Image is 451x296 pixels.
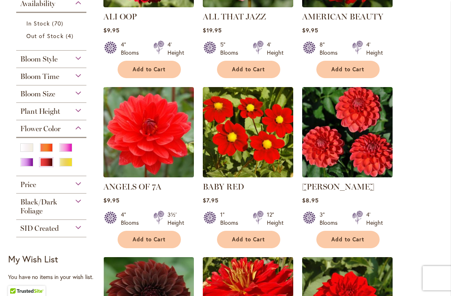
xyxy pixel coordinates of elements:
[103,171,194,179] a: ANGELS OF 7A
[118,231,181,248] button: Add to Cart
[203,26,222,34] span: $19.95
[232,236,265,243] span: Add to Cart
[320,40,342,57] div: 8" Blooms
[20,72,59,81] span: Bloom Time
[168,40,184,57] div: 4' Height
[320,211,342,227] div: 3" Blooms
[302,26,318,34] span: $9.95
[217,61,280,78] button: Add to Cart
[52,19,65,28] span: 70
[331,66,365,73] span: Add to Cart
[20,224,59,233] span: SID Created
[103,26,120,34] span: $9.95
[103,182,161,192] a: ANGELS OF 7A
[316,231,380,248] button: Add to Cart
[302,87,393,177] img: BENJAMIN MATTHEW
[103,1,194,9] a: ALI OOP
[26,32,78,40] a: Out of Stock 4
[121,211,144,227] div: 4" Blooms
[66,32,75,40] span: 4
[20,124,60,133] span: Flower Color
[8,273,99,281] div: You have no items in your wish list.
[302,1,393,9] a: AMERICAN BEAUTY
[203,171,293,179] a: BABY RED
[366,40,383,57] div: 4' Height
[20,89,55,98] span: Bloom Size
[133,236,166,243] span: Add to Cart
[103,196,120,204] span: $9.95
[302,182,374,192] a: [PERSON_NAME]
[203,12,266,21] a: ALL THAT JAZZ
[20,180,36,189] span: Price
[103,87,194,177] img: ANGELS OF 7A
[203,182,244,192] a: BABY RED
[331,236,365,243] span: Add to Cart
[203,87,293,177] img: BABY RED
[118,61,181,78] button: Add to Cart
[366,211,383,227] div: 4' Height
[168,211,184,227] div: 3½' Height
[20,107,60,116] span: Plant Height
[20,55,58,64] span: Bloom Style
[121,40,144,57] div: 4" Blooms
[217,231,280,248] button: Add to Cart
[103,12,137,21] a: ALI OOP
[302,12,383,21] a: AMERICAN BEAUTY
[26,19,78,28] a: In Stock 70
[26,32,64,40] span: Out of Stock
[267,211,283,227] div: 12" Height
[316,61,380,78] button: Add to Cart
[232,66,265,73] span: Add to Cart
[267,40,283,57] div: 4' Height
[302,196,319,204] span: $8.95
[133,66,166,73] span: Add to Cart
[8,253,58,265] strong: My Wish List
[220,211,243,227] div: 1" Blooms
[302,171,393,179] a: BENJAMIN MATTHEW
[203,196,219,204] span: $7.95
[20,198,57,215] span: Black/Dark Foliage
[220,40,243,57] div: 5" Blooms
[26,19,50,27] span: In Stock
[203,1,293,9] a: ALL THAT JAZZ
